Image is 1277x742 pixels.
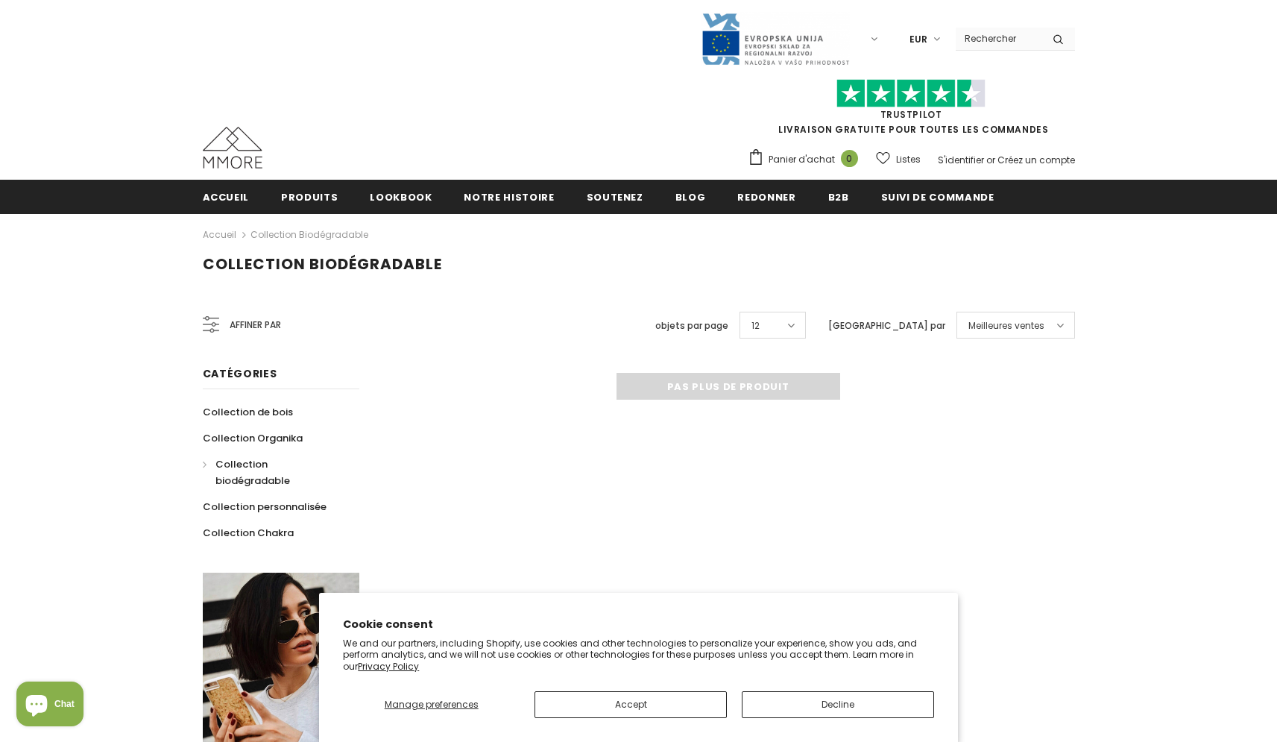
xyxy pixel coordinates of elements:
[203,180,250,213] a: Accueil
[385,698,479,711] span: Manage preferences
[828,318,945,333] label: [GEOGRAPHIC_DATA] par
[203,520,294,546] a: Collection Chakra
[675,180,706,213] a: Blog
[230,317,281,333] span: Affiner par
[464,180,554,213] a: Notre histoire
[881,190,994,204] span: Suivi de commande
[769,152,835,167] span: Panier d'achat
[880,108,942,121] a: TrustPilot
[464,190,554,204] span: Notre histoire
[956,28,1041,49] input: Search Site
[370,180,432,213] a: Lookbook
[881,180,994,213] a: Suivi de commande
[203,451,343,494] a: Collection biodégradable
[203,190,250,204] span: Accueil
[203,425,303,451] a: Collection Organika
[986,154,995,166] span: or
[876,146,921,172] a: Listes
[535,691,727,718] button: Accept
[737,180,795,213] a: Redonner
[655,318,728,333] label: objets par page
[203,399,293,425] a: Collection de bois
[370,190,432,204] span: Lookbook
[203,254,442,274] span: Collection biodégradable
[12,682,88,730] inbox-online-store-chat: Shopify online store chat
[896,152,921,167] span: Listes
[343,617,934,632] h2: Cookie consent
[203,526,294,540] span: Collection Chakra
[215,457,290,488] span: Collection biodégradable
[203,494,327,520] a: Collection personnalisée
[343,638,934,673] p: We and our partners, including Shopify, use cookies and other technologies to personalize your ex...
[748,148,865,171] a: Panier d'achat 0
[250,228,368,241] a: Collection biodégradable
[203,366,277,381] span: Catégories
[203,500,327,514] span: Collection personnalisée
[742,691,934,718] button: Decline
[997,154,1075,166] a: Créez un compte
[828,180,849,213] a: B2B
[203,127,262,169] img: Cas MMORE
[748,86,1075,136] span: LIVRAISON GRATUITE POUR TOUTES LES COMMANDES
[828,190,849,204] span: B2B
[836,79,986,108] img: Faites confiance aux étoiles pilotes
[281,180,338,213] a: Produits
[587,180,643,213] a: soutenez
[968,318,1044,333] span: Meilleures ventes
[358,660,419,673] a: Privacy Policy
[203,226,236,244] a: Accueil
[203,431,303,445] span: Collection Organika
[701,12,850,66] img: Javni Razpis
[701,32,850,45] a: Javni Razpis
[587,190,643,204] span: soutenez
[737,190,795,204] span: Redonner
[203,405,293,419] span: Collection de bois
[343,691,520,718] button: Manage preferences
[909,32,927,47] span: EUR
[751,318,760,333] span: 12
[938,154,984,166] a: S'identifier
[675,190,706,204] span: Blog
[841,150,858,167] span: 0
[281,190,338,204] span: Produits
